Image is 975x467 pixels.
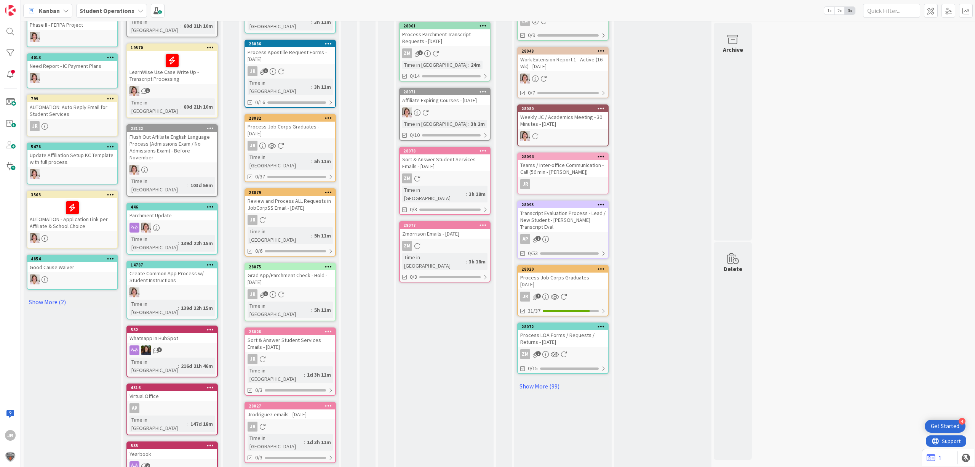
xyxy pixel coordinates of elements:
[518,105,608,112] div: 28080
[30,233,40,243] img: EW
[31,256,117,262] div: 4854
[723,45,743,54] div: Archive
[520,234,530,244] div: AP
[518,266,608,289] div: 28020Process Job Corps Graduates - [DATE]
[517,47,609,98] a: 28048Work Extension Report 1 - Active (16 Wk) - [DATE]EW0/7
[520,74,530,83] img: EW
[410,205,417,213] span: 0/3
[520,292,530,302] div: JR
[255,98,265,106] span: 0/16
[925,420,965,433] div: Open Get Started checklist, remaining modules: 4
[402,253,466,270] div: Time in [GEOGRAPHIC_DATA]
[845,7,855,14] span: 3x
[245,188,336,257] a: 28079Review and Process ALL Requests in JobCorpSS Email - [DATE]JRTime in [GEOGRAPHIC_DATA]:5h 11...
[400,173,490,183] div: ZM
[27,255,118,290] a: 4854Good Cause WaiverEW
[245,409,335,419] div: Jrodriguez emails - [DATE]
[400,148,490,171] div: 28078Sort & Answer Student Services Emails - [DATE]
[468,61,469,69] span: :
[126,203,218,255] a: 446Parchment UpdateEWTime in [GEOGRAPHIC_DATA]:139d 22h 15m
[127,384,217,391] div: 4316
[131,262,217,268] div: 14787
[248,227,311,244] div: Time in [GEOGRAPHIC_DATA]
[129,86,139,96] img: EW
[468,120,469,128] span: :
[521,106,608,111] div: 28080
[399,88,491,141] a: 28071Affiliate Expiring Courses - [DATE]EWTime in [GEOGRAPHIC_DATA]:3h 2m0/10
[400,22,490,29] div: 28061
[27,274,117,284] div: EW
[402,173,412,183] div: ZM
[127,442,217,459] div: 535Yearbook
[399,22,491,82] a: 28061Process Parchment Transcript Requests - [DATE]ZMTime in [GEOGRAPHIC_DATA]:24m0/14
[536,236,541,241] span: 1
[245,422,335,432] div: JR
[5,430,16,441] div: JR
[518,323,608,330] div: 28072
[248,289,257,299] div: JR
[245,115,335,138] div: 28082Process Job Corps Graduates - [DATE]
[245,263,335,287] div: 28075Grad App/Parchment Check - Hold - [DATE]
[249,403,335,409] div: 28027
[248,434,304,451] div: Time in [GEOGRAPHIC_DATA]
[245,263,335,270] div: 28075
[245,189,335,196] div: 28079
[312,231,333,240] div: 5h 11m
[931,422,959,430] div: Get Started
[518,112,608,129] div: Weekly JC / Academics Meeting - 30 Minutes - [DATE]
[536,294,541,298] span: 1
[129,18,181,34] div: Time in [GEOGRAPHIC_DATA]
[27,20,117,30] div: Phase II - FERPA Project
[400,88,490,95] div: 28071
[518,292,608,302] div: JR
[27,143,117,150] div: 5478
[129,300,178,316] div: Time in [GEOGRAPHIC_DATA]
[27,191,117,198] div: 3563
[127,442,217,449] div: 535
[311,18,312,26] span: :
[263,291,268,296] span: 1
[30,73,40,83] img: EW
[187,181,189,189] span: :
[528,89,535,97] span: 0/7
[39,6,60,15] span: Kanban
[245,335,335,352] div: Sort & Answer Student Services Emails - [DATE]
[528,249,538,257] span: 0/53
[245,354,335,364] div: JR
[402,241,412,251] div: ZM
[31,192,117,197] div: 3563
[245,189,335,213] div: 28079Review and Process ALL Requests in JobCorpSS Email - [DATE]
[27,233,117,243] div: EW
[27,95,118,136] a: 799AUTOMATION: Auto Reply Email for Student ServicesJR
[245,327,336,396] a: 28028Sort & Answer Student Services Emails - [DATE]JRTime in [GEOGRAPHIC_DATA]:1d 3h 11m0/3
[27,61,117,71] div: Need Report - IC Payment Plans
[400,222,490,229] div: 28077
[255,173,265,181] span: 0/37
[402,48,412,58] div: ZM
[466,190,467,198] span: :
[403,223,490,228] div: 28077
[127,44,217,51] div: 19570
[400,241,490,251] div: ZM
[126,326,218,377] a: 532Whatsapp in HubSpotHSTime in [GEOGRAPHIC_DATA]:216d 21h 46m
[249,41,335,47] div: 28086
[245,402,336,463] a: 28027Jrodriguez emails - [DATE]JRTime in [GEOGRAPHIC_DATA]:1d 3h 11m0/3
[30,32,40,42] img: EW
[399,221,491,282] a: 28077Zmorrison Emails - [DATE]ZMTime in [GEOGRAPHIC_DATA]:3h 18m0/3
[127,125,217,132] div: 23122
[518,131,608,141] div: EW
[517,323,609,374] a: 28072Process LOA Forms / Requests / Returns - [DATE]ZM0/15
[31,144,117,149] div: 5478
[181,103,182,111] span: :
[127,262,217,285] div: 14787Create Common App Process w/ Student Instructions
[126,43,218,118] a: 19570LearnWise Use Case Write Up - Transcript ProcessingEWTime in [GEOGRAPHIC_DATA]:60d 21h 10m
[248,422,257,432] div: JR
[127,44,217,84] div: 19570LearnWise Use Case Write Up - Transcript Processing
[245,40,335,47] div: 28086
[400,108,490,117] div: EW
[518,273,608,289] div: Process Job Corps Graduates - [DATE]
[131,126,217,131] div: 23122
[518,55,608,71] div: Work Extension Report 1 - Active (16 Wk) - [DATE]
[131,45,217,50] div: 19570
[400,229,490,239] div: Zmorrison Emails - [DATE]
